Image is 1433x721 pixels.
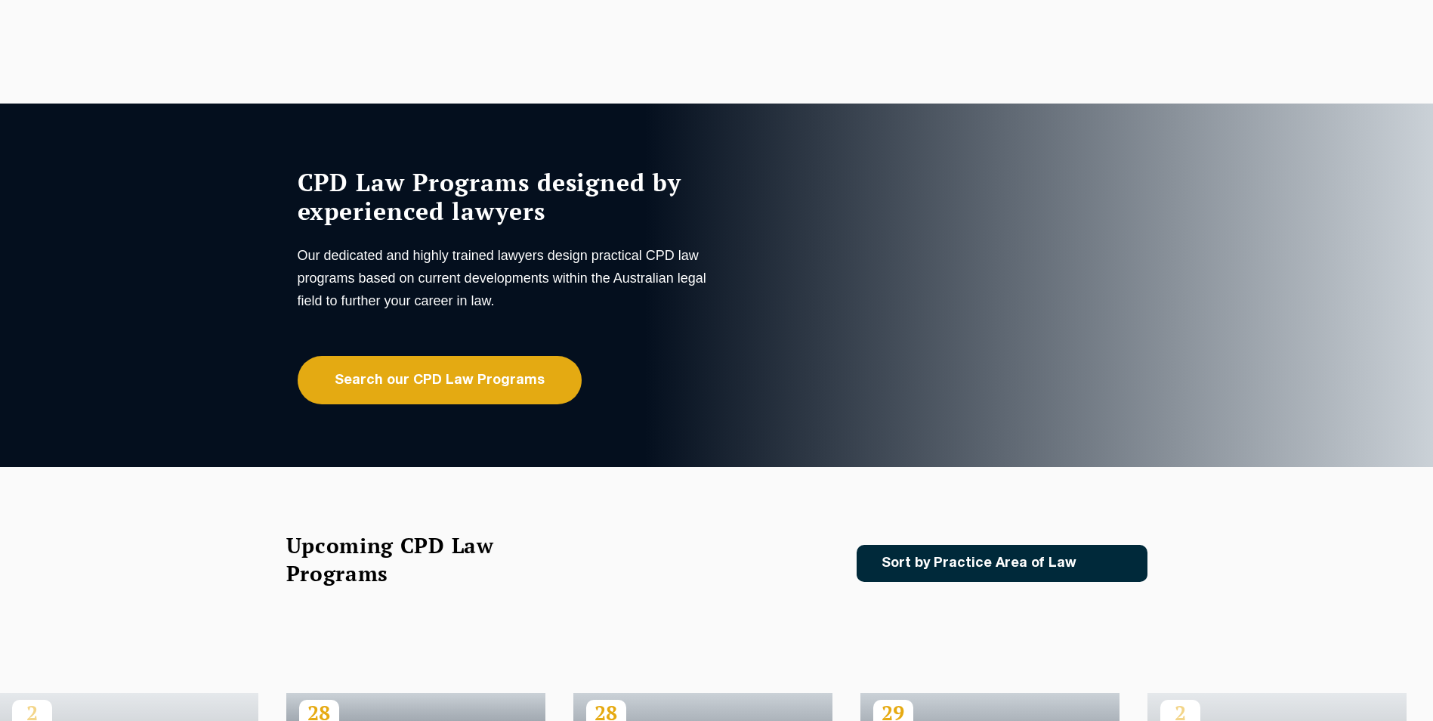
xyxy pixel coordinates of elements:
[286,531,532,587] h2: Upcoming CPD Law Programs
[298,168,713,225] h1: CPD Law Programs designed by experienced lawyers
[857,545,1147,582] a: Sort by Practice Area of Law
[298,356,582,404] a: Search our CPD Law Programs
[298,244,713,312] p: Our dedicated and highly trained lawyers design practical CPD law programs based on current devel...
[1101,557,1118,570] img: Icon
